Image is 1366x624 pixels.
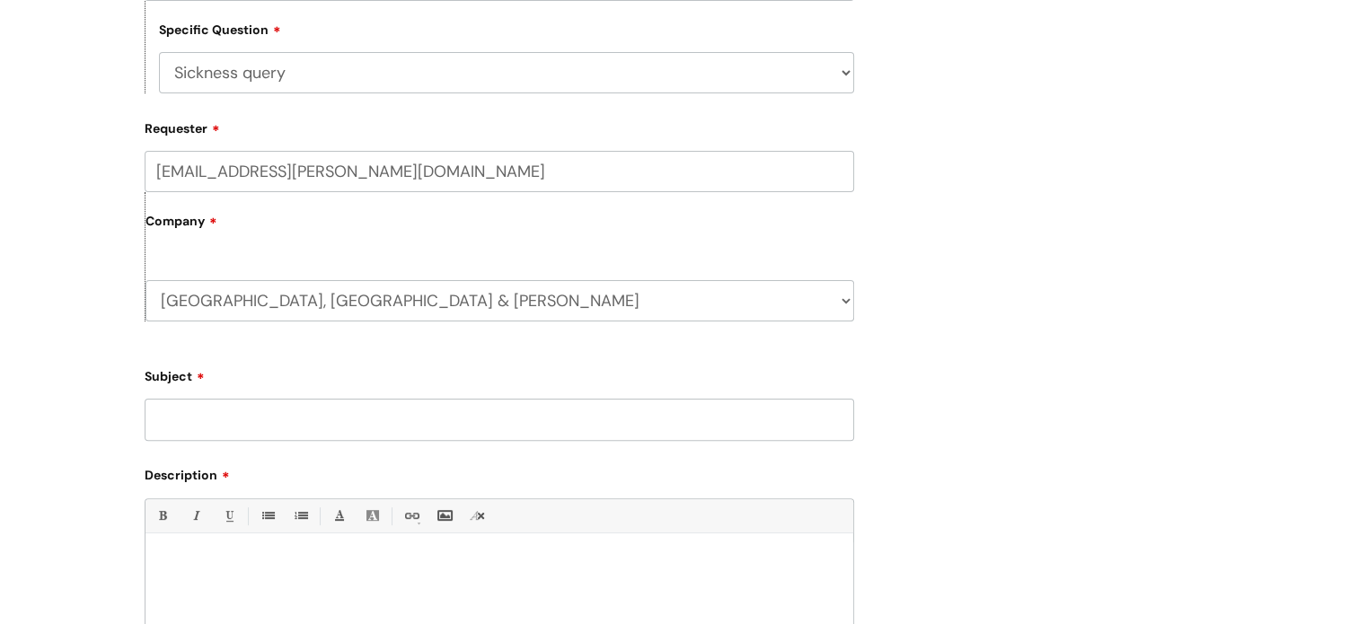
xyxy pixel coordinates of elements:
[400,505,422,527] a: Link
[466,505,489,527] a: Remove formatting (Ctrl-\)
[289,505,312,527] a: 1. Ordered List (Ctrl-Shift-8)
[145,363,854,384] label: Subject
[151,505,173,527] a: Bold (Ctrl-B)
[361,505,383,527] a: Back Color
[217,505,240,527] a: Underline(Ctrl-U)
[145,115,854,136] label: Requester
[145,207,854,248] label: Company
[184,505,207,527] a: Italic (Ctrl-I)
[145,151,854,192] input: Email
[433,505,455,527] a: Insert Image...
[159,20,281,38] label: Specific Question
[256,505,278,527] a: • Unordered List (Ctrl-Shift-7)
[145,461,854,483] label: Description
[328,505,350,527] a: Font Color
